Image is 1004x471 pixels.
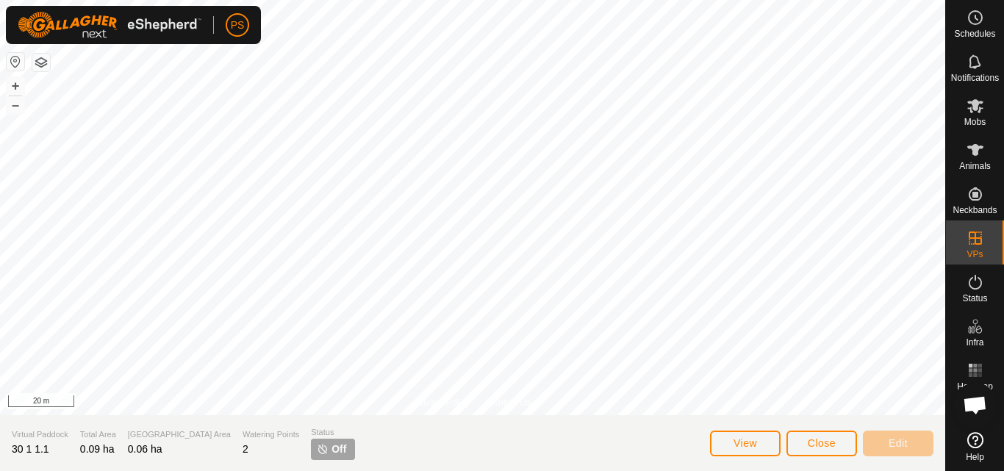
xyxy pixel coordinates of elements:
span: Animals [959,162,991,170]
span: 0.09 ha [80,443,115,455]
button: Map Layers [32,54,50,71]
span: [GEOGRAPHIC_DATA] Area [128,428,231,441]
button: Reset Map [7,53,24,71]
button: – [7,96,24,114]
button: Close [786,431,857,456]
span: View [734,437,757,449]
span: Edit [889,437,908,449]
span: Schedules [954,29,995,38]
span: 2 [243,443,248,455]
span: Help [966,453,984,461]
img: turn-off [317,443,329,455]
button: View [710,431,781,456]
span: Watering Points [243,428,299,441]
span: Close [808,437,836,449]
span: Status [962,294,987,303]
span: Neckbands [953,206,997,215]
img: Gallagher Logo [18,12,201,38]
span: Status [311,426,355,439]
span: PS [231,18,245,33]
a: Help [946,426,1004,467]
span: Infra [966,338,983,347]
div: Open chat [953,383,997,427]
a: Contact Us [487,396,531,409]
span: Mobs [964,118,986,126]
span: 0.06 ha [128,443,162,455]
span: Virtual Paddock [12,428,68,441]
span: Notifications [951,73,999,82]
span: Total Area [80,428,116,441]
span: Off [331,442,346,457]
span: VPs [967,250,983,259]
span: Heatmap [957,382,993,391]
a: Privacy Policy [415,396,470,409]
button: + [7,77,24,95]
span: 30 1 1.1 [12,443,49,455]
button: Edit [863,431,933,456]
